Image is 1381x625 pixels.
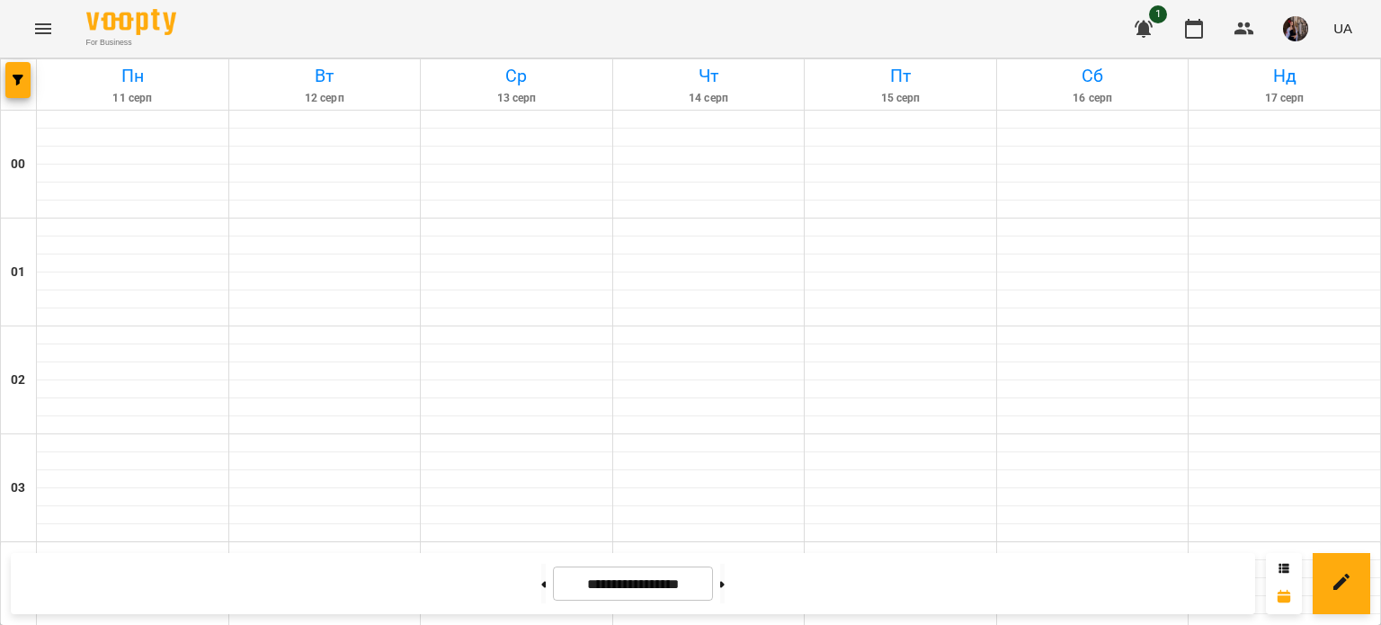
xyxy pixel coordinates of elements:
span: UA [1333,19,1352,38]
h6: 11 серп [40,90,226,107]
h6: Нд [1191,62,1377,90]
h6: Вт [232,62,418,90]
h6: 16 серп [1000,90,1186,107]
button: Menu [22,7,65,50]
h6: 01 [11,263,25,282]
span: 1 [1149,5,1167,23]
h6: 13 серп [423,90,610,107]
h6: 12 серп [232,90,418,107]
h6: 02 [11,371,25,390]
h6: 17 серп [1191,90,1377,107]
h6: 15 серп [807,90,993,107]
img: 8d3efba7e3fbc8ec2cfbf83b777fd0d7.JPG [1283,16,1308,41]
h6: Чт [616,62,802,90]
span: For Business [86,37,176,49]
h6: 00 [11,155,25,174]
h6: Пн [40,62,226,90]
h6: 14 серп [616,90,802,107]
h6: 03 [11,478,25,498]
img: Voopty Logo [86,9,176,35]
button: UA [1326,12,1359,45]
h6: Ср [423,62,610,90]
h6: Пт [807,62,993,90]
h6: Сб [1000,62,1186,90]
